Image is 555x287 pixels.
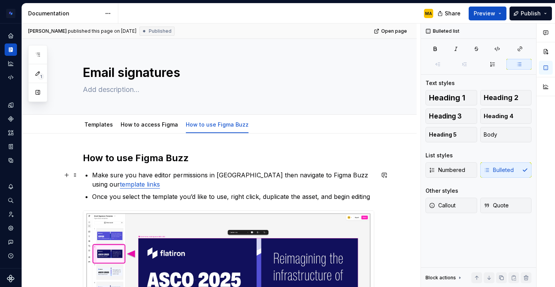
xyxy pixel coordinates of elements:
[5,43,17,56] a: Documentation
[425,127,477,142] button: Heading 5
[429,112,462,120] span: Heading 3
[7,275,15,282] svg: Supernova Logo
[425,90,477,105] button: Heading 1
[434,7,466,20] button: Share
[5,113,17,125] a: Components
[425,275,456,281] div: Block actions
[445,10,461,17] span: Share
[480,90,532,105] button: Heading 2
[429,94,465,102] span: Heading 1
[425,152,453,159] div: List styles
[38,73,44,80] span: 1
[425,187,458,195] div: Other styles
[480,127,532,142] button: Body
[92,192,374,201] p: Once you select the template you’d like to use, right click, duplicate the asset, and begin editing
[425,198,477,213] button: Callout
[121,121,178,128] a: How to access Figma
[5,222,17,234] a: Settings
[5,99,17,111] a: Design tokens
[484,131,497,138] span: Body
[469,7,506,20] button: Preview
[5,57,17,70] a: Analytics
[5,140,17,153] a: Storybook stories
[429,131,457,138] span: Heading 5
[6,9,15,18] img: d4286e81-bf2d-465c-b469-1298f2b8eabd.png
[5,154,17,167] a: Data sources
[68,28,136,34] div: published this page on [DATE]
[81,116,116,132] div: Templates
[183,116,252,132] div: How to use Figma Buzz
[480,198,532,213] button: Quote
[521,10,541,17] span: Publish
[5,208,17,220] a: Invite team
[484,202,509,209] span: Quote
[484,94,518,102] span: Heading 2
[81,63,373,82] textarea: Email signatures
[92,170,374,189] p: Make sure you have editor permissions in [GEOGRAPHIC_DATA] then navigate to Figma Buzz using our
[425,10,432,17] div: MA
[5,127,17,139] a: Assets
[149,28,172,34] span: Published
[5,180,17,193] button: Notifications
[83,152,374,164] h2: How to use Figma Buzz
[429,202,456,209] span: Callout
[381,28,407,34] span: Open page
[372,26,410,37] a: Open page
[480,108,532,124] button: Heading 4
[186,121,249,128] a: How to use Figma Buzz
[5,236,17,248] button: Contact support
[425,162,477,178] button: Numbered
[425,272,463,283] div: Block actions
[425,79,455,87] div: Text styles
[510,7,552,20] button: Publish
[5,71,17,83] a: Code automation
[425,108,477,124] button: Heading 3
[474,10,495,17] span: Preview
[120,180,160,188] a: template links
[118,116,181,132] div: How to access Figma
[5,30,17,42] a: Home
[84,121,113,128] a: Templates
[484,112,513,120] span: Heading 4
[28,28,67,34] span: [PERSON_NAME]
[429,166,465,174] span: Numbered
[5,194,17,207] button: Search ⌘K
[28,10,101,17] div: Documentation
